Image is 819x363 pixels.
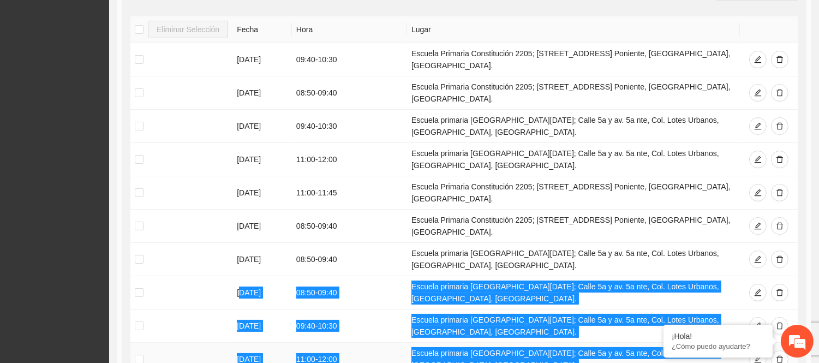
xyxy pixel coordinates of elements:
[292,43,407,76] td: 09:40 - 10:30
[407,210,740,243] td: Escuela Primaria Constitución 2205; [STREET_ADDRESS] Poniente, [GEOGRAPHIC_DATA], [GEOGRAPHIC_DATA].
[407,143,740,176] td: Escuela primaria [GEOGRAPHIC_DATA][DATE]; Calle 5a y av. 5a nte, Col. Lotes Urbanos, [GEOGRAPHIC_...
[232,76,292,110] td: [DATE]
[292,16,407,43] th: Hora
[232,43,292,76] td: [DATE]
[776,255,784,264] span: delete
[232,243,292,276] td: [DATE]
[407,243,740,276] td: Escuela primaria [GEOGRAPHIC_DATA][DATE]; Calle 5a y av. 5a nte, Col. Lotes Urbanos, [GEOGRAPHIC_...
[407,176,740,210] td: Escuela Primaria Constitución 2205; [STREET_ADDRESS] Poniente, [GEOGRAPHIC_DATA], [GEOGRAPHIC_DATA].
[292,310,407,343] td: 09:40 - 10:30
[749,251,767,268] button: edit
[771,251,788,268] button: delete
[776,89,784,98] span: delete
[776,122,784,131] span: delete
[749,184,767,201] button: edit
[749,84,767,102] button: edit
[232,176,292,210] td: [DATE]
[771,84,788,102] button: delete
[57,56,183,70] div: Chatee con nosotros ahora
[771,117,788,135] button: delete
[754,255,762,264] span: edit
[148,21,228,38] button: Eliminar Selección
[292,110,407,143] td: 09:40 - 10:30
[754,89,762,98] span: edit
[749,317,767,335] button: edit
[771,51,788,68] button: delete
[771,317,788,335] button: delete
[771,184,788,201] button: delete
[776,222,784,231] span: delete
[292,276,407,310] td: 08:50 - 09:40
[292,210,407,243] td: 08:50 - 09:40
[292,243,407,276] td: 08:50 - 09:40
[407,76,740,110] td: Escuela Primaria Constitución 2205; [STREET_ADDRESS] Poniente, [GEOGRAPHIC_DATA], [GEOGRAPHIC_DATA].
[292,76,407,110] td: 08:50 - 09:40
[754,222,762,231] span: edit
[232,143,292,176] td: [DATE]
[407,16,740,43] th: Lugar
[749,51,767,68] button: edit
[771,284,788,301] button: delete
[754,289,762,297] span: edit
[672,332,764,341] div: ¡Hola!
[179,5,205,32] div: Minimizar ventana de chat en vivo
[749,284,767,301] button: edit
[407,276,740,310] td: Escuela primaria [GEOGRAPHIC_DATA][DATE]; Calle 5a y av. 5a nte, Col. Lotes Urbanos, [GEOGRAPHIC_...
[776,322,784,331] span: delete
[776,189,784,198] span: delete
[771,217,788,235] button: delete
[232,110,292,143] td: [DATE]
[776,56,784,64] span: delete
[749,217,767,235] button: edit
[754,322,762,331] span: edit
[63,119,151,229] span: Estamos en línea.
[672,342,764,350] p: ¿Cómo puedo ayudarte?
[754,156,762,164] span: edit
[771,151,788,168] button: delete
[754,122,762,131] span: edit
[232,16,292,43] th: Fecha
[407,43,740,76] td: Escuela Primaria Constitución 2205; [STREET_ADDRESS] Poniente, [GEOGRAPHIC_DATA], [GEOGRAPHIC_DATA].
[5,245,208,283] textarea: Escriba su mensaje y pulse “Intro”
[407,110,740,143] td: Escuela primaria [GEOGRAPHIC_DATA][DATE]; Calle 5a y av. 5a nte, Col. Lotes Urbanos, [GEOGRAPHIC_...
[232,210,292,243] td: [DATE]
[776,289,784,297] span: delete
[754,56,762,64] span: edit
[292,143,407,176] td: 11:00 - 12:00
[407,310,740,343] td: Escuela primaria [GEOGRAPHIC_DATA][DATE]; Calle 5a y av. 5a nte, Col. Lotes Urbanos, [GEOGRAPHIC_...
[749,117,767,135] button: edit
[232,276,292,310] td: [DATE]
[754,189,762,198] span: edit
[776,156,784,164] span: delete
[292,176,407,210] td: 11:00 - 11:45
[749,151,767,168] button: edit
[232,310,292,343] td: [DATE]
